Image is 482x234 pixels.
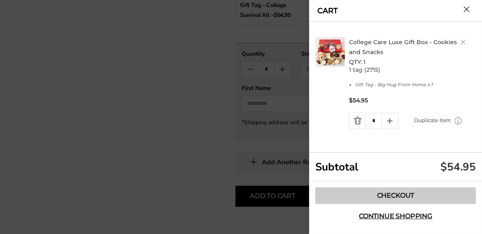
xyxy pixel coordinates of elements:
div: $54.95 [440,160,476,174]
p: 1 tag (2715) [349,67,478,73]
a: Checkout [315,187,476,204]
h2: QTY: 1 [349,37,478,67]
img: C. Krueger's. image [315,37,345,67]
a: Quantity minus button [349,113,366,129]
div: Subtotal [309,153,482,181]
a: College Care Luxe Gift Box - Cookies and Snacks [349,38,457,56]
a: Delete product [461,40,466,45]
a: Quantity plus button [382,113,398,129]
a: CART [317,7,338,14]
a: Duplicate item [414,116,451,125]
button: Close cart [463,6,470,12]
span: Continue shopping [359,213,432,220]
li: Gift Tag - Big Hug From Home x 1 [355,81,476,88]
input: Quantity Input [366,113,382,129]
span: $54.95 [349,97,368,104]
button: Continue shopping [315,208,476,225]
